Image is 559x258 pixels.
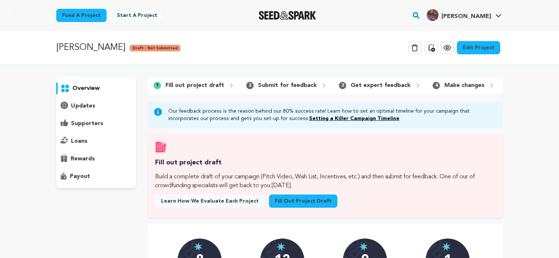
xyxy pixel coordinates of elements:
span: Draft - Not Submitted [130,45,180,51]
span: 4 [433,82,440,89]
button: overview [56,83,136,94]
p: [PERSON_NAME] [56,41,125,54]
h3: Fill out project draft [155,157,495,168]
button: payout [56,171,136,182]
a: Seed&Spark Homepage [259,11,316,20]
p: updates [71,102,95,110]
span: 1 [154,82,161,89]
span: 2 [246,82,254,89]
a: Fund a project [56,9,107,22]
p: rewards [71,155,95,163]
a: Setting a Killer Campaign Timeline [309,116,399,121]
p: Get expert feedback [351,81,411,90]
a: Start a project [111,9,163,22]
p: Build a complete draft of your campaign (Pitch Video, Wish List, Incentives, etc.) and then submi... [155,172,495,190]
p: loans [71,137,87,146]
button: loans [56,135,136,147]
span: [PERSON_NAME] [441,14,491,19]
p: Make changes [444,81,484,90]
a: Learn how we evaluate each project [155,195,265,208]
img: Seed&Spark Logo Dark Mode [259,11,316,20]
a: Devin M.'s Profile [425,8,503,21]
p: supporters [71,119,103,128]
a: Edit Project [457,41,500,54]
p: Fill out project draft [165,81,224,90]
p: overview [72,84,100,93]
span: Devin M.'s Profile [425,8,503,23]
p: Our feedback process is the reason behind our 80% success rate! Learn how to set an optimal timel... [168,108,497,122]
a: Fill out project draft [269,195,337,208]
p: Submit for feedback [258,81,317,90]
span: Learn how we evaluate each project [161,197,259,205]
button: updates [56,100,136,112]
img: e4c9e9f1e4653a8c.jpg [427,9,438,21]
button: rewards [56,153,136,165]
p: payout [70,172,90,181]
div: Devin M.'s Profile [427,9,491,21]
button: supporters [56,118,136,130]
span: 3 [339,82,346,89]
